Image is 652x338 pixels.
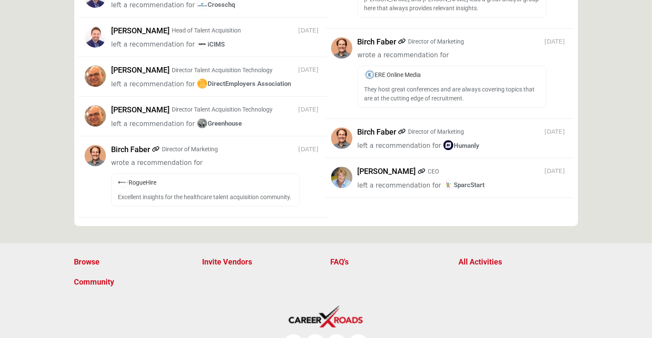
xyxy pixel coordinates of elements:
img: image [443,182,454,192]
a: imageSparcStart [443,182,485,193]
img: No Site Logo [288,305,364,329]
p: Excellent insights for the healthcare talent acquisition community. [118,193,293,202]
span: left a recommendation for [358,183,441,191]
h5: Birch Faber [358,39,396,49]
span: iCIMS [197,41,225,48]
img: avtar-image [331,39,352,61]
a: All Activities [459,256,578,267]
h5: Birch Faber [358,129,396,139]
img: image [197,118,208,129]
h5: [PERSON_NAME] [111,65,170,75]
span: wrote a recommendation for [111,159,203,167]
a: Invite Vendors [203,256,322,267]
span: [DATE] [545,129,567,138]
img: avtar-image [331,129,352,151]
a: imageRogueHire [118,179,156,186]
p: Director of Marketing [162,145,218,154]
p: Director of Marketing [408,39,464,48]
p: CEO [428,169,440,178]
a: imageGreenhouse [197,119,242,129]
img: avtar-image [85,145,106,166]
img: image [443,142,454,153]
span: left a recommendation for [111,41,195,48]
span: [DATE] [298,26,321,35]
span: Greenhouse [197,120,242,127]
a: imageERE Online Media [364,73,421,80]
img: avtar-image [331,169,352,190]
p: They host great conferences and are always covering topics that are at the cutting edge of recrui... [364,87,540,105]
h5: [PERSON_NAME] [111,105,170,115]
img: image [118,177,129,188]
span: [DATE] [298,65,321,74]
span: DirectEmployers Association [197,80,291,88]
img: image [364,71,375,82]
p: Director Talent Acquisition Technology [172,105,273,114]
p: Director of Marketing [408,129,464,138]
span: Crosschq [197,1,235,9]
a: FAQ's [331,256,450,267]
img: avtar-image [85,65,106,87]
img: avtar-image [85,26,106,47]
h5: [PERSON_NAME] [358,169,416,178]
a: Browse [74,256,194,267]
p: Director Talent Acquisition Technology [172,66,273,75]
span: RogueHire [118,179,156,186]
span: left a recommendation for [358,144,441,152]
span: SparcStart [443,183,485,191]
p: Head of Talent Acquisition [172,26,241,35]
h5: [PERSON_NAME] [111,26,170,35]
a: imageiCIMS [197,39,225,50]
span: left a recommendation for [111,1,195,9]
span: ERE Online Media [364,73,421,80]
span: [DATE] [298,145,321,154]
h5: Birch Faber [111,145,150,154]
img: avtar-image [85,105,106,126]
span: Humanly [443,144,479,152]
a: imageHumanly [443,143,479,153]
span: left a recommendation for [111,120,195,127]
a: imageDirectEmployers Association [197,79,291,90]
span: left a recommendation for [111,80,195,88]
img: image [197,38,208,49]
span: wrote a recommendation for [358,53,449,61]
span: [DATE] [545,169,567,178]
span: [DATE] [298,105,321,114]
span: [DATE] [545,39,567,48]
img: image [197,78,208,89]
a: Community [74,276,194,288]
